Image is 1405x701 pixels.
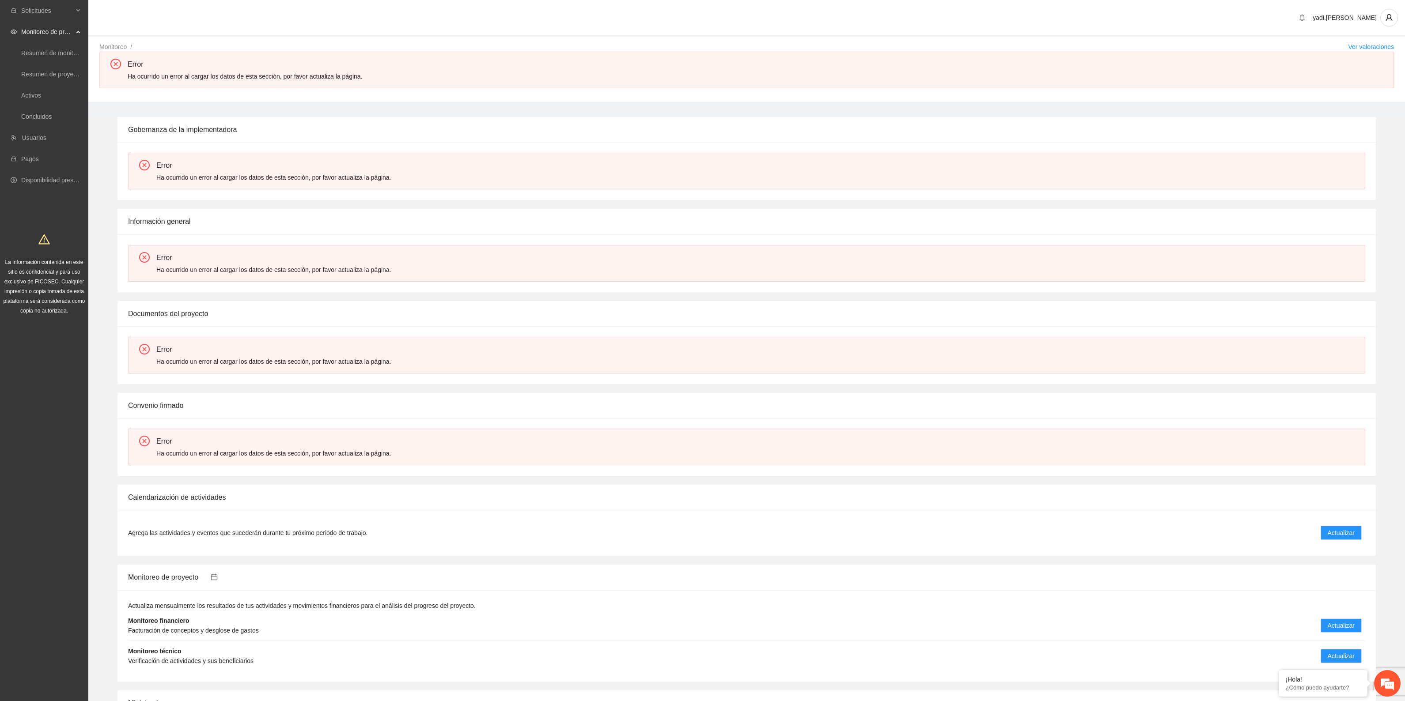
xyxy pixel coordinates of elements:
[128,72,1387,81] div: Ha ocurrido un error al cargar los datos de esta sección, por favor actualiza la página.
[156,265,1358,275] div: Ha ocurrido un error al cargar los datos de esta sección, por favor actualiza la página.
[128,393,1365,418] div: Convenio firmado
[1328,528,1355,538] span: Actualizar
[128,565,1365,590] div: Monitoreo de proyecto
[128,657,254,664] span: Verificación de actividades y sus beneficiarios
[156,436,1358,447] div: Error
[156,160,1358,171] div: Error
[128,627,259,634] span: Facturación de conceptos y desglose de gastos
[156,173,1358,182] div: Ha ocurrido un error al cargar los datos de esta sección, por favor actualiza la página.
[1328,651,1355,661] span: Actualizar
[1313,14,1377,21] span: yadi.[PERSON_NAME]
[21,23,73,41] span: Monitoreo de proyectos
[128,602,476,609] span: Actualiza mensualmente los resultados de tus actividades y movimientos financieros para el anális...
[128,648,182,655] strong: Monitoreo técnico
[156,448,1358,458] div: Ha ocurrido un error al cargar los datos de esta sección, por favor actualiza la página.
[11,29,17,35] span: eye
[1381,14,1397,22] span: user
[99,43,127,50] a: Monitoreo
[139,436,150,446] span: close-circle
[128,617,189,624] strong: Monitoreo financiero
[38,234,50,245] span: warning
[156,252,1358,263] div: Error
[1295,14,1309,21] span: bell
[1321,618,1362,633] button: Actualizar
[21,71,116,78] a: Resumen de proyectos aprobados
[128,59,1387,70] div: Error
[1286,684,1361,691] p: ¿Cómo puedo ayudarte?
[1321,526,1362,540] button: Actualizar
[139,344,150,354] span: close-circle
[156,344,1358,355] div: Error
[4,259,85,314] span: La información contenida en este sitio es confidencial y para uso exclusivo de FICOSEC. Cualquier...
[130,43,132,50] span: /
[198,573,218,581] a: calendar
[1328,621,1355,630] span: Actualizar
[139,160,150,170] span: close-circle
[21,113,52,120] a: Concluidos
[211,573,218,580] span: calendar
[22,134,46,141] a: Usuarios
[128,528,367,538] span: Agrega las actividades y eventos que sucederán durante tu próximo periodo de trabajo.
[21,155,39,162] a: Pagos
[1295,11,1309,25] button: bell
[139,252,150,263] span: close-circle
[128,301,1365,326] div: Documentos del proyecto
[128,117,1365,142] div: Gobernanza de la implementadora
[21,49,86,57] a: Resumen de monitoreo
[21,177,97,184] a: Disponibilidad presupuestal
[1348,43,1394,50] a: Ver valoraciones
[11,8,17,14] span: inbox
[21,92,41,99] a: Activos
[110,59,121,69] span: close-circle
[1321,649,1362,663] button: Actualizar
[21,2,73,19] span: Solicitudes
[156,357,1358,366] div: Ha ocurrido un error al cargar los datos de esta sección, por favor actualiza la página.
[128,485,1365,510] div: Calendarización de actividades
[1380,9,1398,26] button: user
[128,209,1365,234] div: Información general
[1286,676,1361,683] div: ¡Hola!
